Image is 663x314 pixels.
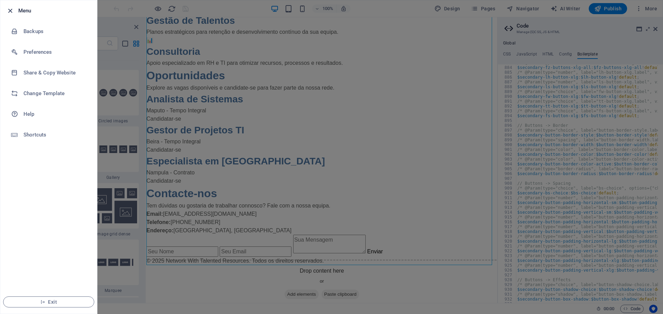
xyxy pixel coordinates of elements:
[23,131,87,139] h6: Shortcuts
[3,296,94,307] button: Exit
[23,110,87,118] h6: Help
[18,7,92,15] h6: Menu
[175,272,213,282] span: Paste clipboard
[23,48,87,56] h6: Preferences
[0,104,97,124] a: Help
[23,27,87,36] h6: Backups
[9,299,88,305] span: Exit
[23,69,87,77] h6: Share & Copy Website
[23,89,87,98] h6: Change Template
[138,272,172,282] span: Add elements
